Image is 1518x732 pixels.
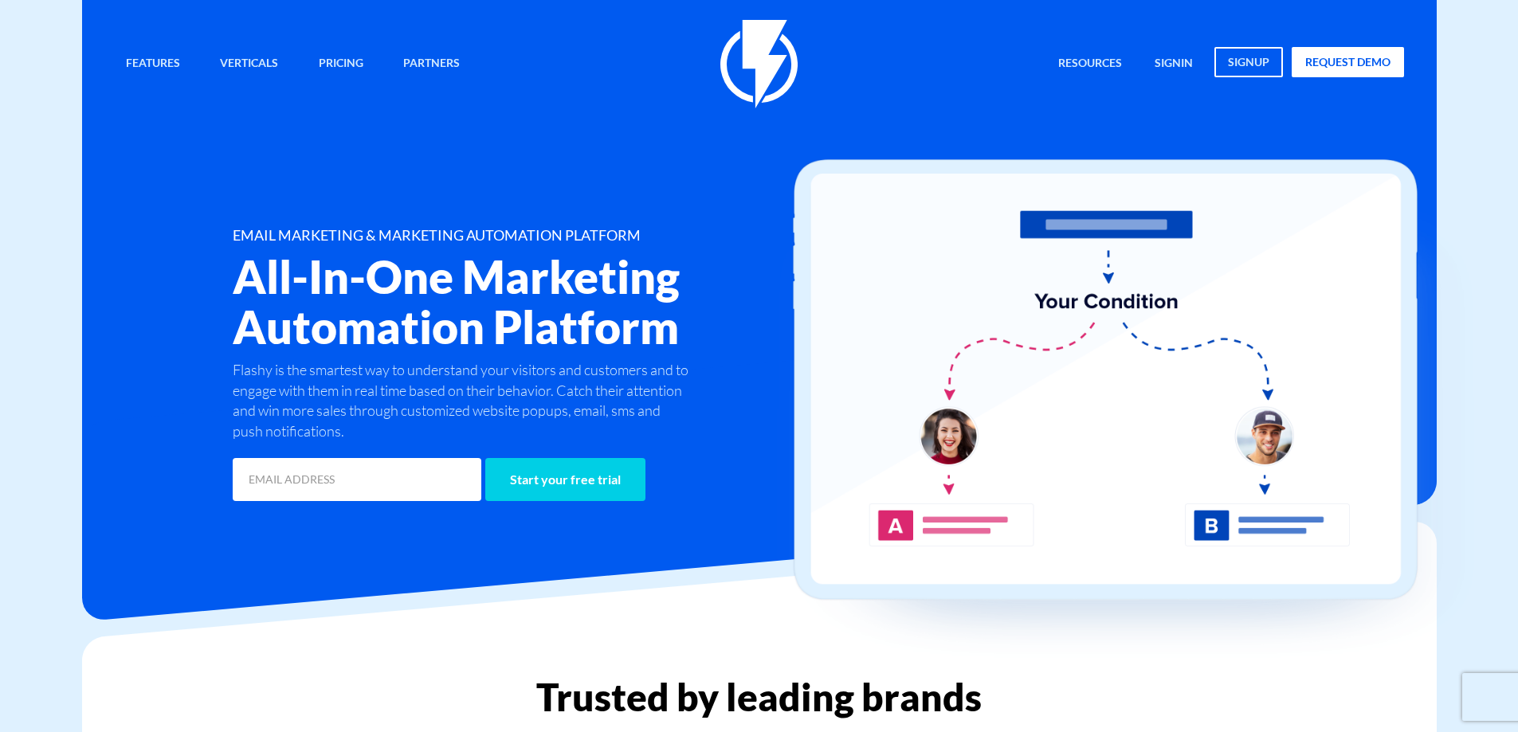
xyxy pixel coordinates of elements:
a: signin [1143,47,1205,81]
input: Start your free trial [485,458,645,501]
a: Verticals [208,47,290,81]
p: Flashy is the smartest way to understand your visitors and customers and to engage with them in r... [233,360,693,442]
h2: Trusted by leading brands [82,676,1437,718]
a: Resources [1046,47,1134,81]
a: signup [1214,47,1283,77]
h1: EMAIL MARKETING & MARKETING AUTOMATION PLATFORM [233,228,854,244]
a: Features [114,47,192,81]
a: Partners [391,47,472,81]
a: Pricing [307,47,375,81]
input: EMAIL ADDRESS [233,458,481,501]
a: request demo [1292,47,1404,77]
h2: All-In-One Marketing Automation Platform [233,252,854,352]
